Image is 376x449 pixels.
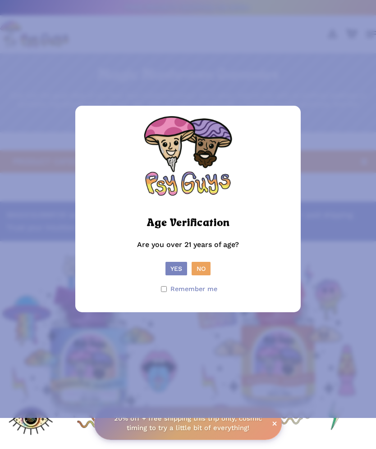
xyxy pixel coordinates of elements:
[84,238,292,262] p: Are you over 21 years of age?
[143,115,233,205] img: Psy Guys Logo
[114,414,262,432] strong: 20% off + free shipping this trip only, cosmic timing to try a little bit of everything!
[192,262,211,275] button: No
[170,283,217,295] span: Remember me
[161,286,167,292] input: Remember me
[147,216,229,231] h2: Age Verification
[272,419,277,428] span: ×
[165,262,187,275] button: Yes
